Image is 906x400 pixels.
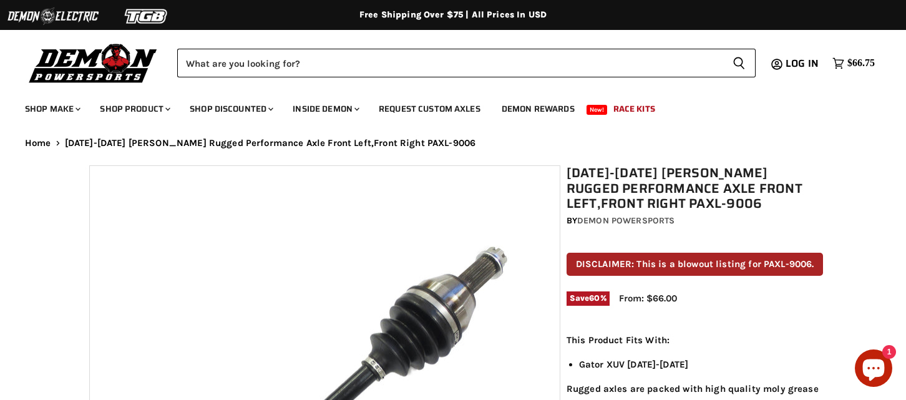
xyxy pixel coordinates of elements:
[619,293,677,304] span: From: $66.00
[567,253,824,276] p: DISCLAIMER: This is a blowout listing for PAXL-9006.
[492,96,584,122] a: Demon Rewards
[25,138,51,149] a: Home
[723,49,756,77] button: Search
[567,214,824,228] div: by
[100,4,193,28] img: TGB Logo 2
[587,105,608,115] span: New!
[16,96,88,122] a: Shop Make
[180,96,281,122] a: Shop Discounted
[780,58,826,69] a: Log in
[847,57,875,69] span: $66.75
[16,91,872,122] ul: Main menu
[589,293,600,303] span: 60
[369,96,490,122] a: Request Custom Axles
[577,215,675,226] a: Demon Powersports
[579,357,824,372] li: Gator XUV [DATE]-[DATE]
[567,333,824,348] p: This Product Fits With:
[177,49,723,77] input: Search
[604,96,665,122] a: Race Kits
[65,138,476,149] span: [DATE]-[DATE] [PERSON_NAME] Rugged Performance Axle Front Left,Front Right PAXL-9006
[567,291,610,305] span: Save %
[25,41,162,85] img: Demon Powersports
[283,96,367,122] a: Inside Demon
[851,349,896,390] inbox-online-store-chat: Shopify online store chat
[6,4,100,28] img: Demon Electric Logo 2
[786,56,819,71] span: Log in
[567,165,824,212] h1: [DATE]-[DATE] [PERSON_NAME] Rugged Performance Axle Front Left,Front Right PAXL-9006
[177,49,756,77] form: Product
[826,54,881,72] a: $66.75
[90,96,178,122] a: Shop Product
